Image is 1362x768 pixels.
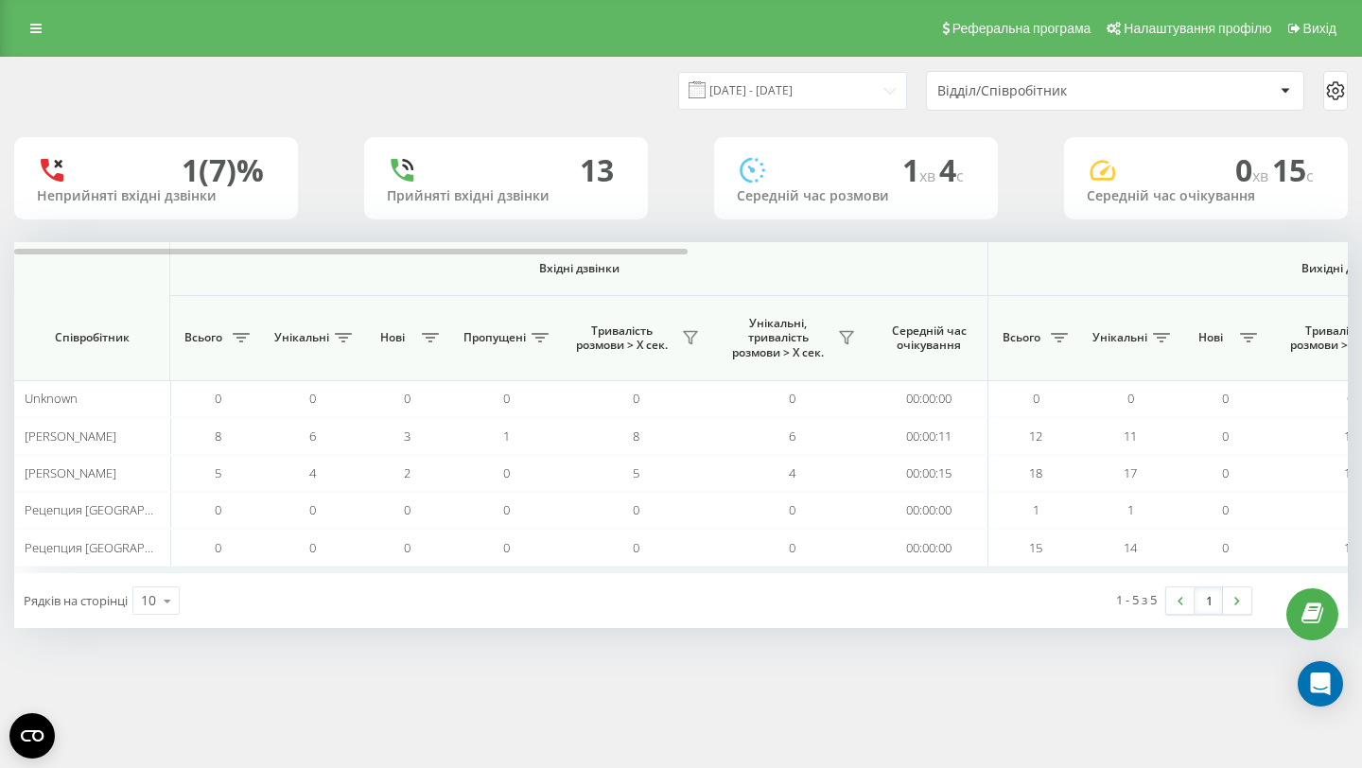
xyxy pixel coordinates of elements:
span: 4 [939,149,964,190]
span: 15 [1344,539,1357,556]
span: 0 [1222,428,1229,445]
span: 17 [1124,464,1137,481]
span: Реферальна програма [952,21,1091,36]
span: Співробітник [30,330,153,345]
span: 6 [309,428,316,445]
span: 12 [1029,428,1042,445]
a: 1 [1195,587,1223,614]
span: 0 [309,539,316,556]
td: 00:00:11 [870,417,988,454]
div: Відділ/Співробітник [937,83,1163,99]
span: 3 [404,428,410,445]
span: Вихід [1303,21,1336,36]
span: 0 [789,501,795,518]
span: Середній час очікування [884,323,973,353]
div: Open Intercom Messenger [1298,661,1343,707]
span: Унікальні [1092,330,1147,345]
span: [PERSON_NAME] [25,464,116,481]
span: 0 [215,501,221,518]
span: 15 [1272,149,1314,190]
span: 2 [404,464,410,481]
span: 0 [404,539,410,556]
div: Неприйняті вхідні дзвінки [37,188,275,204]
span: 0 [404,501,410,518]
span: 6 [789,428,795,445]
div: Середній час очікування [1087,188,1325,204]
span: 0 [789,390,795,407]
span: 0 [215,390,221,407]
span: Рецепция [GEOGRAPHIC_DATA] [25,539,202,556]
span: 1 [503,428,510,445]
span: 0 [1222,501,1229,518]
td: 00:00:00 [870,529,988,566]
span: Пропущені [463,330,526,345]
span: 0 [1235,149,1272,190]
td: 00:00:15 [870,455,988,492]
span: Рядків на сторінці [24,592,128,609]
span: 8 [633,428,639,445]
span: 5 [633,464,639,481]
span: 4 [789,464,795,481]
span: Всього [998,330,1045,345]
span: [PERSON_NAME] [25,428,116,445]
span: Унікальні, тривалість розмови > Х сек. [724,316,832,360]
div: 13 [580,152,614,188]
span: хв [919,166,939,186]
span: 0 [503,539,510,556]
span: 1 [1127,501,1134,518]
span: 12 [1344,428,1357,445]
span: 18 [1029,464,1042,481]
span: Налаштування профілю [1124,21,1271,36]
button: Open CMP widget [9,713,55,759]
span: Вхідні дзвінки [219,261,938,276]
span: 4 [309,464,316,481]
span: 14 [1124,539,1137,556]
span: 15 [1029,539,1042,556]
span: c [1306,166,1314,186]
span: 0 [309,390,316,407]
span: 0 [1222,539,1229,556]
div: 10 [141,591,156,610]
span: 0 [633,501,639,518]
span: 8 [215,428,221,445]
span: Рецепция [GEOGRAPHIC_DATA] [25,501,202,518]
span: Всього [180,330,227,345]
span: 0 [789,539,795,556]
span: 0 [503,464,510,481]
span: Тривалість розмови > Х сек. [567,323,676,353]
div: 1 - 5 з 5 [1116,590,1157,609]
div: Прийняті вхідні дзвінки [387,188,625,204]
span: 0 [503,501,510,518]
td: 00:00:00 [870,492,988,529]
span: хв [1252,166,1272,186]
span: 0 [633,390,639,407]
td: 00:00:00 [870,380,988,417]
span: 5 [215,464,221,481]
span: c [956,166,964,186]
span: 11 [1124,428,1137,445]
span: Нові [1187,330,1234,345]
div: 1 (7)% [182,152,264,188]
span: Unknown [25,390,78,407]
span: 18 [1344,464,1357,481]
span: 0 [404,390,410,407]
span: 0 [633,539,639,556]
span: 0 [1347,390,1353,407]
span: 1 [1033,501,1039,518]
span: Нові [369,330,416,345]
span: 1 [902,149,939,190]
span: 0 [503,390,510,407]
span: 0 [1222,464,1229,481]
span: 0 [1033,390,1039,407]
span: 1 [1347,501,1353,518]
span: 0 [1127,390,1134,407]
div: Середній час розмови [737,188,975,204]
span: Унікальні [274,330,329,345]
span: 0 [215,539,221,556]
span: 0 [1222,390,1229,407]
span: 0 [309,501,316,518]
